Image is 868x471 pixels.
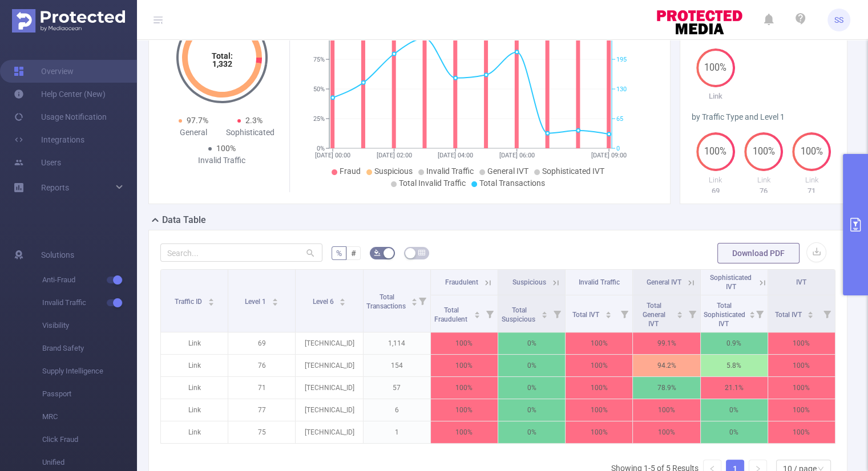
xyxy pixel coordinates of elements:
[479,178,545,188] span: Total Transactions
[566,377,632,399] p: 100%
[740,185,788,197] p: 76
[498,399,565,421] p: 0%
[317,145,325,152] tspan: 0%
[498,421,565,443] p: 0%
[313,86,325,93] tspan: 50%
[792,147,831,156] span: 100%
[749,314,756,317] i: icon: caret-down
[296,332,362,354] p: [TECHNICAL_ID]
[42,360,137,383] span: Supply Intelligence
[676,310,683,316] div: Sort
[208,297,215,303] div: Sort
[418,249,425,256] i: icon: table
[502,306,537,323] span: Total Suspicious
[566,332,632,354] p: 100%
[684,295,700,332] i: Filter menu
[512,278,546,286] span: Suspicious
[414,270,430,332] i: Filter menu
[364,332,430,354] p: 1,114
[808,310,814,313] i: icon: caret-up
[542,310,548,313] i: icon: caret-up
[474,314,480,317] i: icon: caret-down
[701,421,768,443] p: 0%
[768,332,835,354] p: 100%
[692,185,740,197] p: 69
[272,301,278,304] i: icon: caret-down
[768,355,835,376] p: 100%
[411,297,418,300] i: icon: caret-up
[633,421,700,443] p: 100%
[647,278,681,286] span: General IVT
[749,310,756,313] i: icon: caret-up
[701,377,768,399] p: 21.1%
[212,59,232,68] tspan: 1,332
[208,301,214,304] i: icon: caret-down
[498,332,565,354] p: 0%
[616,56,627,63] tspan: 195
[42,269,137,291] span: Anti-Fraud
[643,302,665,328] span: Total General IVT
[211,51,232,60] tspan: Total:
[313,56,325,63] tspan: 75%
[752,295,768,332] i: Filter menu
[633,377,700,399] p: 78.9%
[541,310,548,316] div: Sort
[542,314,548,317] i: icon: caret-down
[549,295,565,332] i: Filter menu
[633,399,700,421] p: 100%
[566,421,632,443] p: 100%
[296,421,362,443] p: [TECHNICAL_ID]
[633,355,700,376] p: 94.2%
[426,167,474,176] span: Invalid Traffic
[296,355,362,376] p: [TECHNICAL_ID]
[616,145,620,152] tspan: 0
[245,298,268,306] span: Level 1
[42,314,137,337] span: Visibility
[340,167,361,176] span: Fraud
[160,243,322,262] input: Search...
[272,297,278,300] i: icon: caret-up
[431,399,498,421] p: 100%
[340,297,346,300] i: icon: caret-up
[499,152,535,159] tspan: [DATE] 06:00
[744,147,783,156] span: 100%
[364,421,430,443] p: 1
[14,83,106,105] a: Help Center (New)
[364,399,430,421] p: 6
[313,115,325,123] tspan: 25%
[431,355,498,376] p: 100%
[591,152,627,159] tspan: [DATE] 09:00
[768,399,835,421] p: 100%
[228,377,295,399] p: 71
[366,293,407,310] span: Total Transactions
[339,297,346,303] div: Sort
[14,151,61,174] a: Users
[749,310,756,316] div: Sort
[572,311,601,319] span: Total IVT
[701,355,768,376] p: 5.8%
[336,249,342,258] span: %
[676,310,683,313] i: icon: caret-up
[819,295,835,332] i: Filter menu
[42,383,137,405] span: Passport
[208,297,214,300] i: icon: caret-up
[187,116,208,125] span: 97.7%
[605,314,611,317] i: icon: caret-down
[834,9,843,31] span: SS
[175,298,204,306] span: Traffic ID
[12,9,125,33] img: Protected Media
[245,116,263,125] span: 2.3%
[788,174,835,186] p: Link
[14,105,107,128] a: Usage Notification
[161,399,228,421] p: Link
[216,144,236,153] span: 100%
[566,399,632,421] p: 100%
[633,332,700,354] p: 99.1%
[616,115,623,123] tspan: 65
[487,167,528,176] span: General IVT
[498,377,565,399] p: 0%
[313,298,336,306] span: Level 6
[374,249,381,256] i: icon: bg-colors
[161,332,228,354] p: Link
[692,174,740,186] p: Link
